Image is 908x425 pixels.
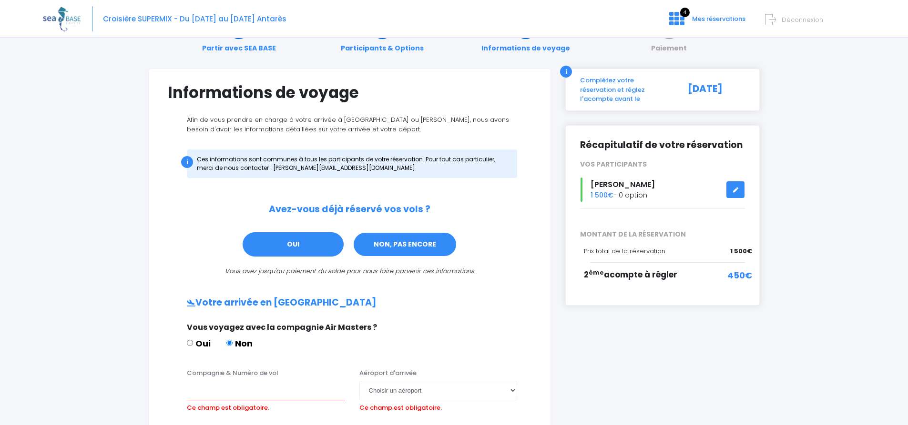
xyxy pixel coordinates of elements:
span: Vous voyagez avec la compagnie Air Masters ? [187,322,377,333]
label: Aéroport d'arrivée [359,368,417,378]
h2: Votre arrivée en [GEOGRAPHIC_DATA] [168,297,531,308]
div: Ces informations sont communes à tous les participants de votre réservation. Pour tout cas partic... [187,149,517,178]
i: Vous avez jusqu'au paiement du solde pour nous faire parvenir ces informations [225,267,474,276]
div: - 0 option [573,178,752,202]
h2: Récapitulatif de votre réservation [580,140,745,151]
input: Oui [187,340,193,346]
sup: ème [589,268,604,277]
span: Déconnexion [782,15,823,24]
div: i [181,156,193,168]
div: VOS PARTICIPANTS [573,159,752,169]
span: 4 [680,8,690,17]
h2: Avez-vous déjà réservé vos vols ? [168,204,531,215]
a: Partir avec SEA BASE [197,23,281,53]
span: MONTANT DE LA RÉSERVATION [573,229,752,239]
label: Oui [187,337,211,350]
label: Non [226,337,253,350]
div: Complétez votre réservation et réglez l'acompte avant le [573,76,677,104]
div: i [560,66,572,78]
span: Mes réservations [692,14,745,23]
span: Prix total de la réservation [584,247,665,256]
a: Paiement [646,23,692,53]
a: Informations de voyage [477,23,575,53]
span: 450€ [727,269,752,282]
span: 2 acompte à régler [584,269,677,280]
a: 4 Mes réservations [662,18,751,27]
label: Ce champ est obligatoire. [187,400,269,413]
label: Ce champ est obligatoire. [359,400,442,413]
h1: Informations de voyage [168,83,531,102]
span: 1 500€ [591,190,613,200]
a: Participants & Options [336,23,428,53]
span: [PERSON_NAME] [591,179,655,190]
p: Afin de vous prendre en charge à votre arrivée à [GEOGRAPHIC_DATA] ou [PERSON_NAME], nous avons b... [168,115,531,134]
a: OUI [243,232,344,257]
span: Croisière SUPERMIX - Du [DATE] au [DATE] Antarès [103,14,286,24]
div: [DATE] [677,76,752,104]
input: Non [226,340,233,346]
a: NON, PAS ENCORE [353,232,457,257]
span: 1 500€ [730,247,752,256]
label: Compagnie & Numéro de vol [187,368,278,378]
